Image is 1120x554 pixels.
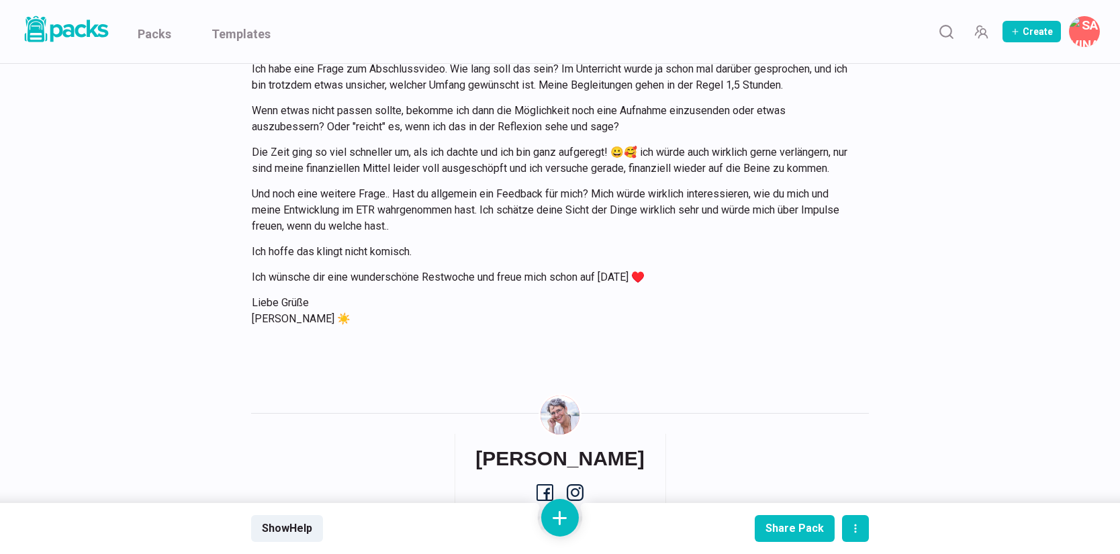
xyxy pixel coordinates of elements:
[475,447,645,471] h6: [PERSON_NAME]
[252,295,852,327] p: Liebe Grüße [PERSON_NAME] ☀️
[541,396,579,434] img: Savina Tilmann
[765,522,824,535] div: Share Pack
[933,18,960,45] button: Search
[20,13,111,45] img: Packs logo
[252,144,852,177] p: Die Zeit ging so viel schneller um, als ich dachte und ich bin ganz aufgeregt! 😀🥰 ich würde auch ...
[252,61,852,93] p: Ich habe eine Frage zum Abschlussvideo. Wie lang soll das sein? Im Unterricht wurde ja schon mal ...
[755,515,835,542] button: Share Pack
[251,515,323,542] button: ShowHelp
[1069,16,1100,47] button: Savina Tilmann
[20,13,111,50] a: Packs logo
[567,484,584,501] a: instagram
[252,103,852,135] p: Wenn etwas nicht passen sollte, bekomme ich dann die Möglichkeit noch eine Aufnahme einzusenden o...
[252,244,852,260] p: Ich hoffe das klingt nicht komisch.
[842,515,869,542] button: actions
[252,186,852,234] p: Und noch eine weitere Frage.. Hast du allgemein ein Feedback für mich? Mich würde wirklich intere...
[968,18,994,45] button: Manage Team Invites
[536,484,553,501] a: facebook
[1002,21,1061,42] button: Create Pack
[252,269,852,285] p: Ich wünsche dir eine wunderschöne Restwoche und freue mich schon auf [DATE] ♥️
